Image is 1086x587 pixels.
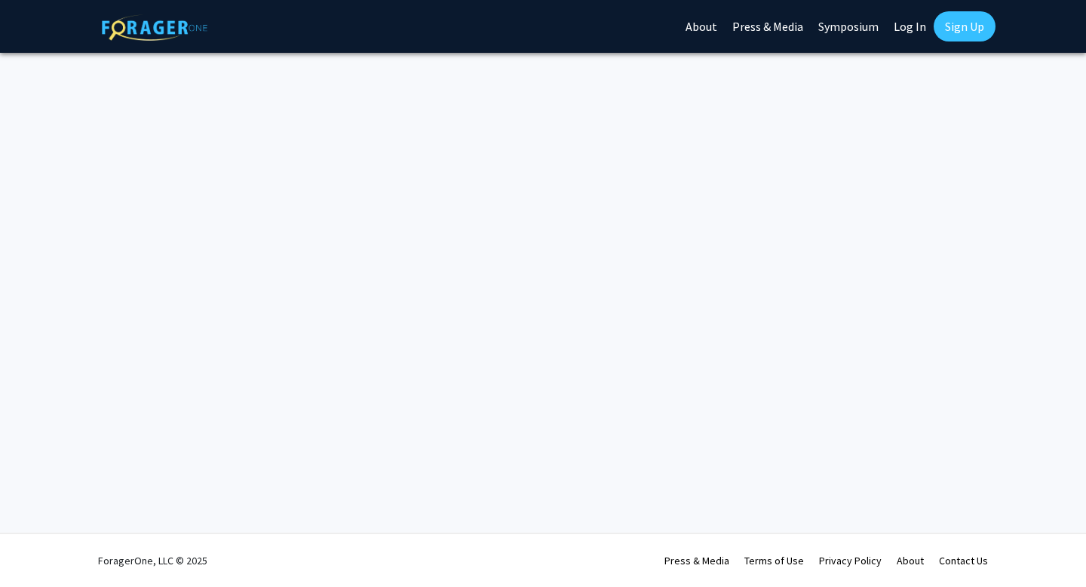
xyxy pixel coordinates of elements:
a: Privacy Policy [819,554,882,567]
a: Terms of Use [744,554,804,567]
a: Sign Up [934,11,995,41]
img: ForagerOne Logo [102,14,207,41]
a: About [897,554,924,567]
a: Press & Media [664,554,729,567]
a: Contact Us [939,554,988,567]
div: ForagerOne, LLC © 2025 [98,534,207,587]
